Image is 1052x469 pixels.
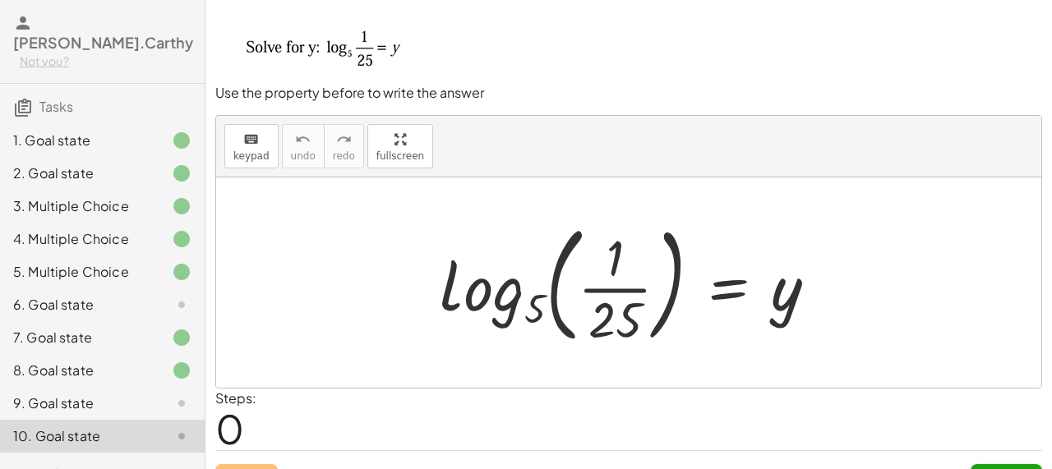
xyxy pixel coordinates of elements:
span: Tasks [39,98,73,115]
div: 3. Multiple Choice [13,196,145,216]
i: Task finished. [172,262,191,282]
i: Task finished. [172,131,191,150]
label: Steps: [215,389,256,407]
img: 89791193963f2b3fcd21a318762c11a920a5bd380a4d3e1d2ea3c3f9dc755b11.png [215,10,462,79]
i: Task not started. [172,295,191,315]
div: 9. Goal state [13,393,145,413]
button: undoundo [282,124,325,168]
div: 5. Multiple Choice [13,262,145,282]
button: fullscreen [367,124,433,168]
i: Task not started. [172,426,191,446]
div: Not you? [20,53,191,70]
i: Task finished. [172,361,191,380]
button: keyboardkeypad [224,124,279,168]
span: [PERSON_NAME].Carthy [13,33,193,52]
span: redo [333,150,355,162]
p: Use the property before to write the answer [215,84,1042,103]
span: keypad [233,150,270,162]
i: Task not started. [172,393,191,413]
div: 8. Goal state [13,361,145,380]
div: 7. Goal state [13,328,145,347]
button: redoredo [324,124,364,168]
i: keyboard [243,130,259,149]
i: Task finished. [172,196,191,216]
span: 0 [215,403,244,453]
i: redo [336,130,352,149]
div: 1. Goal state [13,131,145,150]
span: undo [291,150,316,162]
div: 10. Goal state [13,426,145,446]
div: 2. Goal state [13,163,145,183]
span: fullscreen [376,150,424,162]
div: 4. Multiple Choice [13,229,145,249]
i: Task finished. [172,328,191,347]
div: 6. Goal state [13,295,145,315]
i: undo [295,130,311,149]
i: Task finished. [172,163,191,183]
i: Task finished. [172,229,191,249]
